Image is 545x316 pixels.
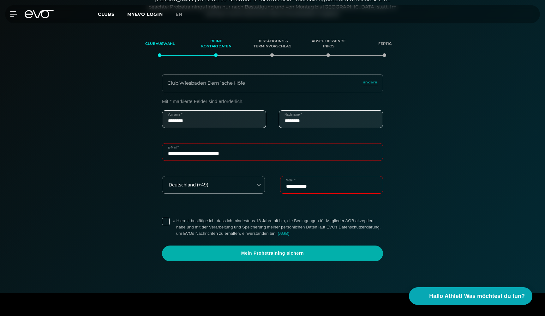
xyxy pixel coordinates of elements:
a: en [176,11,190,18]
div: Abschließende Infos [308,35,349,52]
div: Bestätigung & Terminvorschlag [252,35,293,52]
div: Club : Wiesbaden Dern´sche Höfe [167,80,245,87]
span: en [176,11,183,17]
span: Clubs [98,11,115,17]
a: Clubs [98,11,127,17]
p: Mit * markierte Felder sind erforderlich. [162,99,383,104]
div: Deutschland (+49) [163,182,249,187]
button: Hallo Athlet! Was möchtest du tun? [409,287,532,305]
div: Deine Kontaktdaten [196,35,237,52]
a: Mein Probetraining sichern [162,246,383,261]
div: Fertig [365,35,405,52]
div: Clubauswahl [140,35,180,52]
span: ändern [363,80,378,85]
a: MYEVO LOGIN [127,11,163,17]
a: (AGB) [278,231,290,236]
a: ändern [363,80,378,87]
span: Mein Probetraining sichern [177,250,368,257]
span: Hallo Athlet! Was möchtest du tun? [429,292,525,301]
label: Hiermit bestätige ich, dass ich mindestens 18 Jahre alt bin, die Bedingungen für Mitglieder AGB a... [176,218,383,237]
